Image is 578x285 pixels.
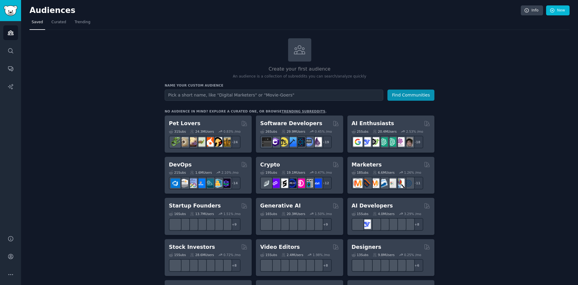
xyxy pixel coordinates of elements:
span: Trending [75,20,90,25]
img: OpenSourceAI [387,220,396,229]
img: DeepSeek [362,137,371,147]
img: MistralAI [378,220,388,229]
img: ethstaker [279,179,288,188]
h2: Startup Founders [169,202,221,210]
img: AWS_Certified_Experts [179,179,188,188]
img: aws_cdk [213,179,222,188]
img: turtle [196,137,205,147]
img: VideoEditors [287,261,297,270]
div: 29.9M Users [281,129,305,134]
div: 0.83 % /mo [223,129,241,134]
h2: Create your first audience [165,65,434,73]
div: + 8 [228,259,241,272]
img: technicalanalysis [221,261,231,270]
div: + 11 [411,177,423,189]
h2: AI Developers [352,202,393,210]
img: PlatformEngineers [221,179,231,188]
img: dalle2 [270,220,280,229]
img: OnlineMarketing [404,179,413,188]
img: elixir [312,137,322,147]
div: 19.1M Users [281,170,305,175]
a: trending subreddits [281,109,325,113]
img: UXDesign [378,261,388,270]
div: 26 Sub s [260,129,277,134]
div: 2.53 % /mo [406,129,423,134]
h2: AI Enthusiasts [352,120,394,127]
div: 15 Sub s [352,212,368,216]
img: AItoolsCatalog [370,137,379,147]
div: 2.10 % /mo [222,170,239,175]
img: GoogleGeminiAI [353,137,362,147]
img: postproduction [312,261,322,270]
img: UX_Design [404,261,413,270]
h2: Pet Lovers [169,120,200,127]
a: Trending [73,17,92,30]
div: 1.98 % /mo [313,253,330,257]
img: MarketingResearch [395,179,405,188]
img: Youtubevideo [304,261,313,270]
h2: Video Editors [260,243,300,251]
img: AskComputerScience [304,137,313,147]
img: finalcutpro [296,261,305,270]
button: Find Communities [387,90,434,101]
span: Curated [51,20,66,25]
img: chatgpt_promptDesign [378,137,388,147]
img: DevOpsLinks [196,179,205,188]
img: csharp [270,137,280,147]
div: 0.25 % /mo [404,253,421,257]
p: An audience is a collection of subreddits you can search/analyze quickly [165,74,434,79]
div: 4.0M Users [373,212,395,216]
img: SaaS [179,220,188,229]
div: 20.3M Users [281,212,305,216]
img: herpetology [171,137,180,147]
img: Forex [188,261,197,270]
div: 28.6M Users [190,253,214,257]
img: typography [353,261,362,270]
h2: Software Developers [260,120,322,127]
div: 21 Sub s [169,170,186,175]
div: 1.51 % /mo [223,212,241,216]
h2: Generative AI [260,202,301,210]
img: dogbreed [221,137,231,147]
img: 0xPolygon [270,179,280,188]
h2: Stock Investors [169,243,215,251]
div: + 9 [319,218,332,231]
img: DreamBooth [312,220,322,229]
div: 15 Sub s [260,253,277,257]
h2: Designers [352,243,381,251]
div: 1.50 % /mo [315,212,332,216]
div: + 9 [228,218,241,231]
img: web3 [287,179,297,188]
div: + 19 [319,136,332,148]
img: ArtificalIntelligence [404,137,413,147]
img: llmops [395,220,405,229]
div: No audience in mind? Explore a curated one, or browse . [165,109,327,113]
img: logodesign [362,261,371,270]
img: ycombinator [196,220,205,229]
div: + 8 [411,218,423,231]
img: swingtrading [213,261,222,270]
img: iOSProgramming [287,137,297,147]
img: azuredevops [171,179,180,188]
img: gopro [262,261,271,270]
div: 13.7M Users [190,212,214,216]
img: sdforall [287,220,297,229]
img: learnjavascript [279,137,288,147]
img: bigseo [362,179,371,188]
img: AskMarketing [370,179,379,188]
div: 6.6M Users [373,170,395,175]
div: 15 Sub s [169,253,186,257]
img: deepdream [279,220,288,229]
h3: Name your custom audience [165,83,434,87]
div: + 8 [319,259,332,272]
img: premiere [279,261,288,270]
img: Trading [196,261,205,270]
img: googleads [387,179,396,188]
div: 31 Sub s [169,129,186,134]
img: userexperience [387,261,396,270]
input: Pick a short name, like "Digital Marketers" or "Movie-Goers" [165,90,383,101]
img: EntrepreneurRideAlong [171,220,180,229]
a: Curated [49,17,68,30]
div: 20.4M Users [373,129,396,134]
h2: Crypto [260,161,280,169]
